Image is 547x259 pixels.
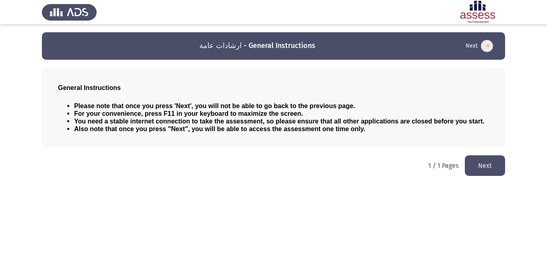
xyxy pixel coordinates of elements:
[465,155,505,176] button: load next page
[74,102,355,109] span: Please note that once you press 'Next', you will not be able to go back to the previous page.
[74,118,485,125] span: You need a stable internet connection to take the assessment, so please ensure that all other app...
[428,162,458,169] p: 1 / 1 Pages
[74,110,303,117] span: For your convenience, press F11 in your keyboard to maximize the screen.
[58,84,121,91] span: General Instructions
[199,41,315,51] h3: ارشادات عامة - General Instructions
[463,40,495,52] button: load next page
[42,1,97,23] img: Assess Talent Management logo
[450,1,505,23] img: Assessment logo of ASSESS Employability - EBI
[74,125,365,132] span: Also note that once you press "Next", you will be able to access the assessment one time only.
